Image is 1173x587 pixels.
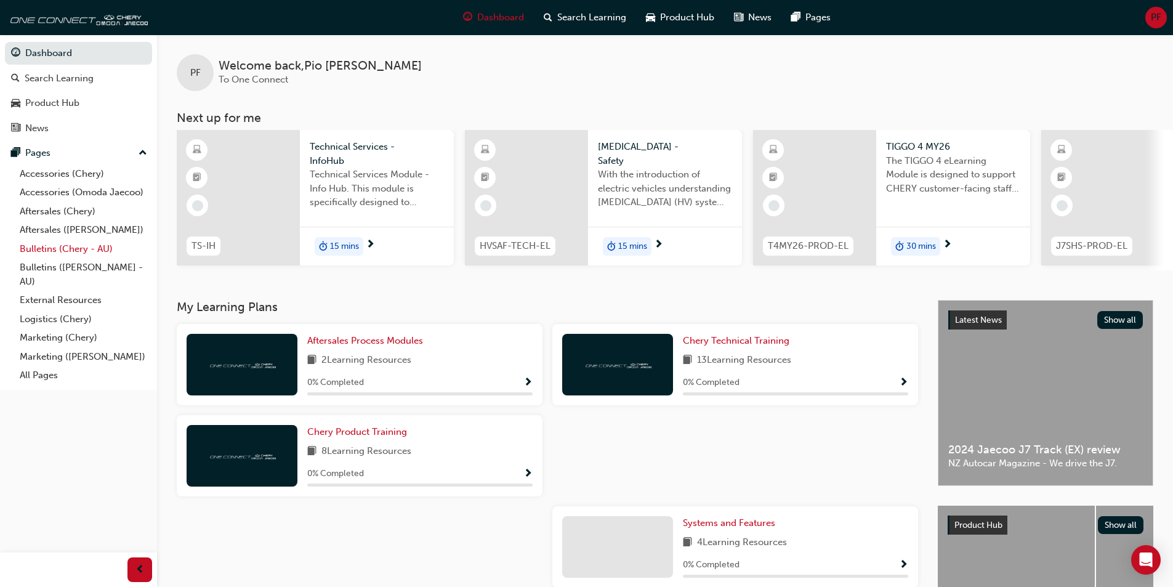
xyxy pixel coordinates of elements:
span: book-icon [683,353,692,368]
span: next-icon [943,240,952,251]
span: pages-icon [791,10,800,25]
span: Show Progress [523,469,533,480]
span: guage-icon [11,48,20,59]
span: Show Progress [899,560,908,571]
a: News [5,117,152,140]
span: learningRecordVerb_NONE-icon [768,200,780,211]
button: PF [1145,7,1167,28]
span: TIGGO 4 MY26 [886,140,1020,154]
button: Show all [1098,516,1144,534]
span: learningRecordVerb_NONE-icon [1057,200,1068,211]
span: search-icon [11,73,20,84]
span: Show Progress [899,378,908,389]
a: Search Learning [5,67,152,90]
span: 13 Learning Resources [697,353,791,368]
span: Show Progress [523,378,533,389]
span: PF [190,66,201,80]
a: Latest NewsShow all2024 Jaecoo J7 Track (EX) reviewNZ Autocar Magazine - We drive the J7. [938,300,1153,486]
a: Chery Technical Training [683,334,794,348]
button: Show Progress [523,466,533,482]
a: Aftersales (Chery) [15,202,152,221]
span: The TIGGO 4 eLearning Module is designed to support CHERY customer-facing staff with the product ... [886,154,1020,196]
button: Show Progress [899,375,908,391]
span: learningResourceType_ELEARNING-icon [193,142,201,158]
span: Product Hub [954,520,1002,530]
span: Technical Services Module - Info Hub. This module is specifically designed to address the require... [310,168,444,209]
span: duration-icon [319,238,328,254]
span: Pages [805,10,831,25]
span: 0 % Completed [683,558,740,572]
h3: My Learning Plans [177,300,918,314]
span: prev-icon [135,562,145,578]
a: car-iconProduct Hub [636,5,724,30]
span: next-icon [654,240,663,251]
span: car-icon [11,98,20,109]
span: Systems and Features [683,517,775,528]
h3: Next up for me [157,111,1173,125]
span: 2 Learning Resources [321,353,411,368]
span: 4 Learning Resources [697,535,787,551]
a: Bulletins (Chery - AU) [15,240,152,259]
span: Aftersales Process Modules [307,335,423,346]
span: Latest News [955,315,1002,325]
span: pages-icon [11,148,20,159]
a: Accessories (Chery) [15,164,152,184]
button: Show all [1097,311,1143,329]
span: News [748,10,772,25]
a: Aftersales Process Modules [307,334,428,348]
a: Accessories (Omoda Jaecoo) [15,183,152,202]
span: news-icon [11,123,20,134]
a: news-iconNews [724,5,781,30]
span: guage-icon [463,10,472,25]
a: All Pages [15,366,152,385]
span: learningRecordVerb_NONE-icon [192,200,203,211]
span: 0 % Completed [307,376,364,390]
a: External Resources [15,291,152,310]
span: 30 mins [906,240,936,254]
a: pages-iconPages [781,5,840,30]
button: Show Progress [899,557,908,573]
a: guage-iconDashboard [453,5,534,30]
a: TS-IHTechnical Services - InfoHubTechnical Services Module - Info Hub. This module is specificall... [177,130,454,265]
a: Latest NewsShow all [948,310,1143,330]
span: book-icon [683,535,692,551]
a: Dashboard [5,42,152,65]
div: News [25,121,49,136]
a: Bulletins ([PERSON_NAME] - AU) [15,258,152,291]
img: oneconnect [208,450,276,461]
span: Technical Services - InfoHub [310,140,444,168]
span: Chery Product Training [307,426,407,437]
span: duration-icon [895,238,904,254]
span: 15 mins [618,240,647,254]
span: With the introduction of electric vehicles understanding [MEDICAL_DATA] (HV) systems is critical ... [598,168,732,209]
button: Pages [5,142,152,164]
span: Dashboard [477,10,524,25]
span: 15 mins [330,240,359,254]
span: booktick-icon [481,170,490,186]
img: oneconnect [584,358,651,370]
span: duration-icon [607,238,616,254]
span: Welcome back , Pio [PERSON_NAME] [219,59,422,73]
span: 0 % Completed [683,376,740,390]
div: Search Learning [25,71,94,86]
span: learningResourceType_ELEARNING-icon [769,142,778,158]
span: Product Hub [660,10,714,25]
button: Show Progress [523,375,533,391]
img: oneconnect [6,5,148,30]
span: booktick-icon [193,170,201,186]
span: up-icon [139,145,147,161]
a: search-iconSearch Learning [534,5,636,30]
a: Aftersales ([PERSON_NAME]) [15,221,152,240]
span: T4MY26-PROD-EL [768,239,849,253]
span: 2024 Jaecoo J7 Track (EX) review [948,443,1143,457]
span: J7SHS-PROD-EL [1056,239,1127,253]
a: Chery Product Training [307,425,412,439]
div: Open Intercom Messenger [1131,545,1161,575]
a: Systems and Features [683,516,780,530]
a: Product Hub [5,92,152,115]
span: HVSAF-TECH-EL [480,239,550,253]
a: HVSAF-TECH-EL[MEDICAL_DATA] - SafetyWith the introduction of electric vehicles understanding [MED... [465,130,742,265]
span: Search Learning [557,10,626,25]
span: book-icon [307,353,316,368]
